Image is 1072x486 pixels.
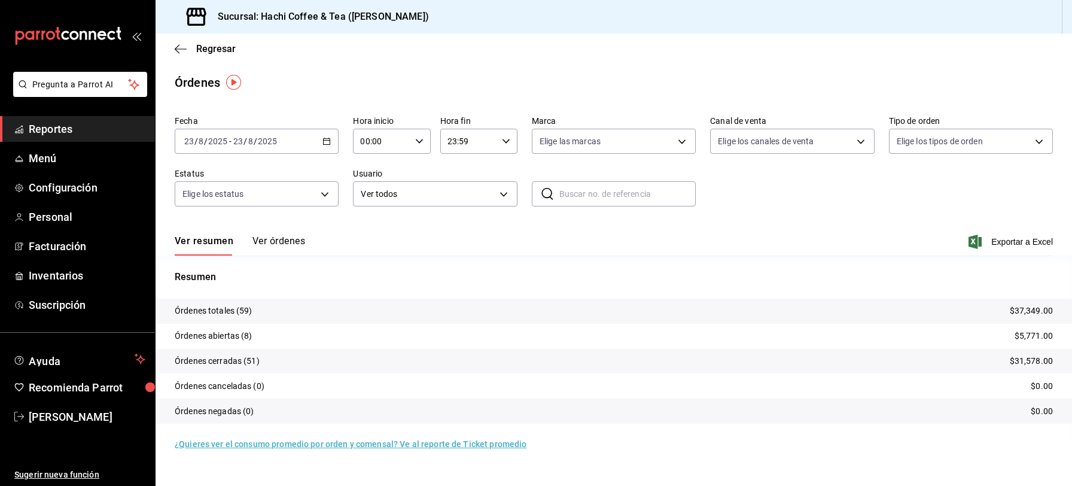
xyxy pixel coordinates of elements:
label: Canal de venta [710,117,874,125]
button: Ver resumen [175,235,233,256]
button: open_drawer_menu [132,31,141,41]
span: [PERSON_NAME] [29,409,145,425]
p: Órdenes totales (59) [175,305,252,317]
label: Estatus [175,169,339,178]
label: Marca [532,117,696,125]
button: Regresar [175,43,236,54]
div: Órdenes [175,74,220,92]
span: Inventarios [29,268,145,284]
p: $31,578.00 [1010,355,1053,367]
span: - [229,136,232,146]
a: Pregunta a Parrot AI [8,87,147,99]
span: Elige las marcas [540,135,601,147]
span: Elige los estatus [182,188,243,200]
span: Suscripción [29,297,145,313]
label: Tipo de orden [889,117,1053,125]
input: -- [184,136,194,146]
input: ---- [208,136,228,146]
input: -- [233,136,243,146]
input: -- [198,136,204,146]
div: navigation tabs [175,235,305,256]
p: $0.00 [1031,380,1053,393]
p: Órdenes abiertas (8) [175,330,252,342]
p: $5,771.00 [1015,330,1053,342]
span: Regresar [196,43,236,54]
span: Configuración [29,180,145,196]
img: Tooltip marker [226,75,241,90]
span: Elige los canales de venta [718,135,814,147]
p: $37,349.00 [1010,305,1053,317]
span: Sugerir nueva función [14,469,145,481]
span: / [243,136,247,146]
span: / [204,136,208,146]
p: Resumen [175,270,1053,284]
input: Buscar no. de referencia [559,182,696,206]
span: Ver todos [361,188,495,201]
label: Usuario [353,169,517,178]
span: Elige los tipos de orden [897,135,983,147]
button: Ver órdenes [252,235,305,256]
button: Pregunta a Parrot AI [13,72,147,97]
label: Hora fin [440,117,517,125]
p: Órdenes canceladas (0) [175,380,264,393]
input: ---- [257,136,278,146]
span: Ayuda [29,352,130,366]
span: Recomienda Parrot [29,379,145,396]
span: / [194,136,198,146]
span: Menú [29,150,145,166]
p: Órdenes cerradas (51) [175,355,260,367]
span: Pregunta a Parrot AI [32,78,129,91]
button: Exportar a Excel [971,235,1053,249]
input: -- [248,136,254,146]
span: / [254,136,257,146]
span: Facturación [29,238,145,254]
span: Reportes [29,121,145,137]
h3: Sucursal: Hachi Coffee & Tea ([PERSON_NAME]) [208,10,429,24]
p: $0.00 [1031,405,1053,418]
label: Fecha [175,117,339,125]
label: Hora inicio [353,117,430,125]
span: Personal [29,209,145,225]
p: Órdenes negadas (0) [175,405,254,418]
a: ¿Quieres ver el consumo promedio por orden y comensal? Ve al reporte de Ticket promedio [175,439,526,449]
